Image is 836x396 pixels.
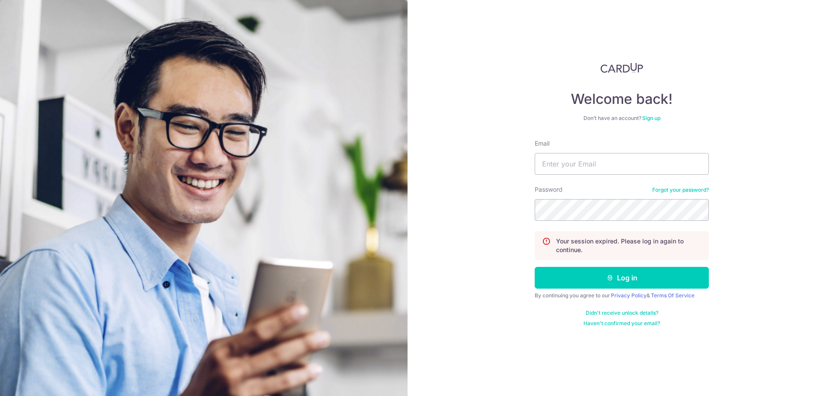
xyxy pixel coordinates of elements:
div: By continuing you agree to our & [535,292,709,299]
a: Forgot your password? [652,186,709,193]
h4: Welcome back! [535,90,709,108]
label: Email [535,139,549,148]
a: Haven't confirmed your email? [583,320,660,327]
input: Enter your Email [535,153,709,175]
p: Your session expired. Please log in again to continue. [556,237,701,254]
button: Log in [535,267,709,289]
img: CardUp Logo [600,63,643,73]
a: Sign up [642,115,661,121]
a: Terms Of Service [651,292,694,299]
div: Don’t have an account? [535,115,709,122]
a: Didn't receive unlock details? [586,309,658,316]
a: Privacy Policy [611,292,647,299]
label: Password [535,185,563,194]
